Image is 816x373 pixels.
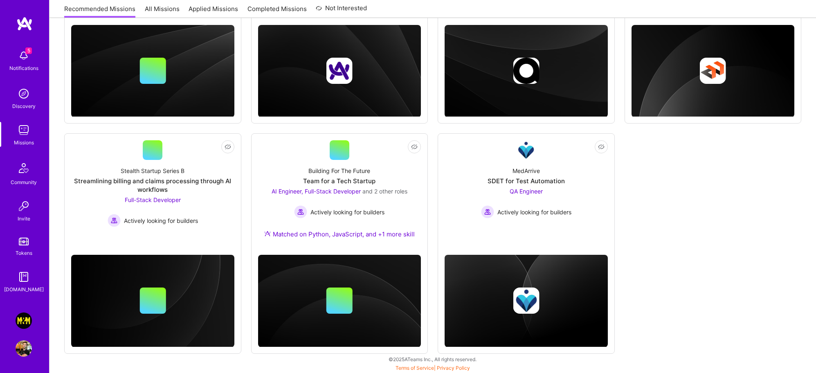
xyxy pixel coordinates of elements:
[14,138,34,147] div: Missions
[258,25,421,117] img: cover
[121,166,184,175] div: Stealth Startup Series B
[316,3,367,18] a: Not Interested
[362,188,407,195] span: and 2 other roles
[513,166,540,175] div: MedArrive
[16,47,32,64] img: bell
[11,178,37,186] div: Community
[308,166,370,175] div: Building For The Future
[247,4,307,18] a: Completed Missions
[16,249,32,257] div: Tokens
[445,255,608,347] img: cover
[16,85,32,102] img: discovery
[258,255,421,347] img: cover
[396,365,434,371] a: Terms of Service
[700,58,726,84] img: Company logo
[18,214,30,223] div: Invite
[497,208,571,216] span: Actively looking for builders
[4,285,44,294] div: [DOMAIN_NAME]
[49,349,816,369] div: © 2025 ATeams Inc., All rights reserved.
[310,208,384,216] span: Actively looking for builders
[516,140,536,160] img: Company Logo
[445,140,608,240] a: Company LogoMedArriveSDET for Test AutomationQA Engineer Actively looking for buildersActively lo...
[16,16,33,31] img: logo
[303,177,375,185] div: Team for a Tech Startup
[225,144,231,150] i: icon EyeClosed
[71,255,234,347] img: cover
[481,205,494,218] img: Actively looking for builders
[258,140,421,248] a: Building For The FutureTeam for a Tech StartupAI Engineer, Full-Stack Developer and 2 other roles...
[16,312,32,329] img: Morgan & Morgan: Client Portal Tech Lead
[16,269,32,285] img: guide book
[145,4,180,18] a: All Missions
[9,64,38,72] div: Notifications
[445,25,608,117] img: cover
[71,140,234,240] a: Stealth Startup Series BStreamlining billing and claims processing through AI workflowsFull-Stack...
[437,365,470,371] a: Privacy Policy
[488,177,565,185] div: SDET for Test Automation
[13,340,34,357] a: User Avatar
[108,214,121,227] img: Actively looking for builders
[16,198,32,214] img: Invite
[19,238,29,245] img: tokens
[396,365,470,371] span: |
[16,340,32,357] img: User Avatar
[189,4,238,18] a: Applied Missions
[25,47,32,54] span: 5
[12,102,36,110] div: Discovery
[71,177,234,194] div: Streamlining billing and claims processing through AI workflows
[64,4,135,18] a: Recommended Missions
[294,205,307,218] img: Actively looking for builders
[272,188,361,195] span: AI Engineer, Full-Stack Developer
[510,188,543,195] span: QA Engineer
[125,196,181,203] span: Full-Stack Developer
[264,230,415,238] div: Matched on Python, JavaScript, and +1 more skill
[632,25,795,117] img: cover
[14,158,34,178] img: Community
[326,58,353,84] img: Company logo
[13,312,34,329] a: Morgan & Morgan: Client Portal Tech Lead
[16,122,32,138] img: teamwork
[124,216,198,225] span: Actively looking for builders
[264,230,271,237] img: Ateam Purple Icon
[598,144,605,150] i: icon EyeClosed
[513,288,539,314] img: Company logo
[411,144,418,150] i: icon EyeClosed
[513,58,539,84] img: Company logo
[71,25,234,117] img: cover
